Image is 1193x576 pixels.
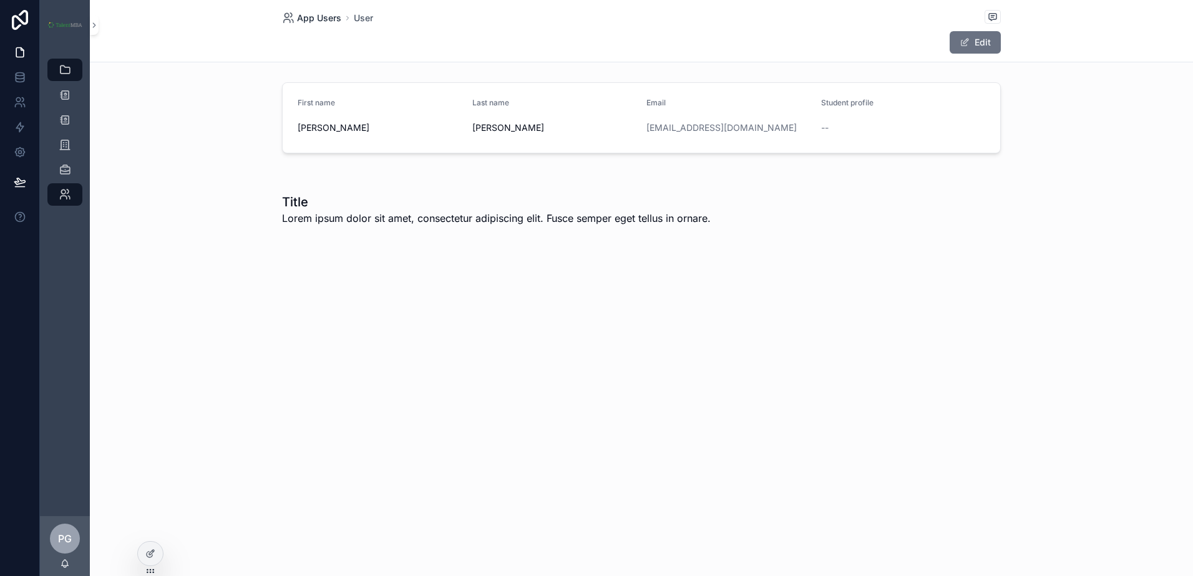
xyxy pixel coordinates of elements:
span: Lorem ipsum dolor sit amet, consectetur adipiscing elit. Fusce semper eget tellus in ornare. [282,211,711,226]
span: -- [821,122,829,134]
img: App logo [47,22,82,28]
a: [EMAIL_ADDRESS][DOMAIN_NAME] [646,122,797,134]
span: Email [646,98,666,107]
span: Student profile [821,98,874,107]
button: Edit [950,31,1001,54]
span: First name [298,98,335,107]
span: PG [58,531,72,546]
span: [PERSON_NAME] [298,122,462,134]
a: App Users [282,12,341,24]
a: User [354,12,373,24]
div: scrollable content [40,50,90,222]
span: [PERSON_NAME] [472,122,637,134]
span: Last name [472,98,509,107]
h1: Title [282,193,711,211]
span: App Users [297,12,341,24]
